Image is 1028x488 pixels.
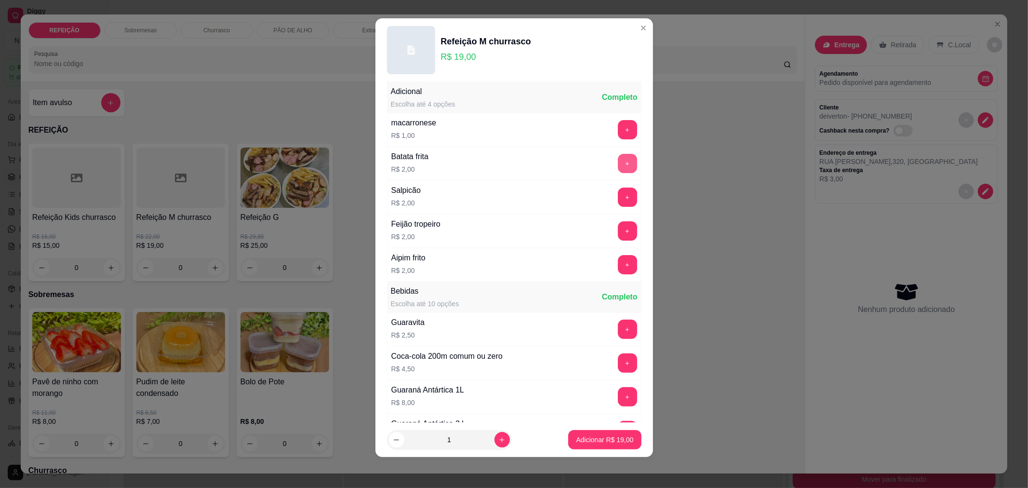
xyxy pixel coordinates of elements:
button: add [618,221,637,241]
p: R$ 19,00 [441,50,531,64]
p: Adicionar R$ 19,00 [576,435,633,445]
button: add [618,188,637,207]
div: Completo [602,291,638,303]
div: Aipim frito [391,252,426,264]
div: Coca-cola 200m comum ou zero [391,351,503,362]
div: Feijão tropeiro [391,218,441,230]
div: Escolha até 4 opções [391,99,455,109]
button: add [618,255,637,274]
div: Completo [602,92,638,103]
div: macarronese [391,117,436,129]
button: add [618,387,637,407]
div: Adicional [391,86,455,97]
button: add [618,353,637,373]
button: add [618,154,637,173]
p: R$ 1,00 [391,131,436,140]
p: R$ 2,00 [391,198,421,208]
p: R$ 2,00 [391,232,441,242]
p: R$ 2,00 [391,164,428,174]
button: Close [636,20,651,36]
button: Adicionar R$ 19,00 [568,430,641,449]
button: add [618,320,637,339]
button: increase-product-quantity [494,432,510,447]
p: R$ 2,00 [391,266,426,275]
div: Batata frita [391,151,428,163]
button: add [618,120,637,139]
div: Escolha até 10 opções [391,299,459,309]
p: R$ 8,00 [391,398,464,407]
div: Guaraná Antártica 2,l [391,418,464,430]
div: Refeição M churrasco [441,35,531,48]
p: R$ 4,50 [391,364,503,374]
div: Guaravita [391,317,425,328]
p: R$ 2,50 [391,330,425,340]
button: decrease-product-quantity [389,432,404,447]
div: Bebidas [391,285,459,297]
div: Salpicão [391,185,421,196]
button: add [618,421,637,440]
div: Guaraná Antártica 1L [391,384,464,396]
